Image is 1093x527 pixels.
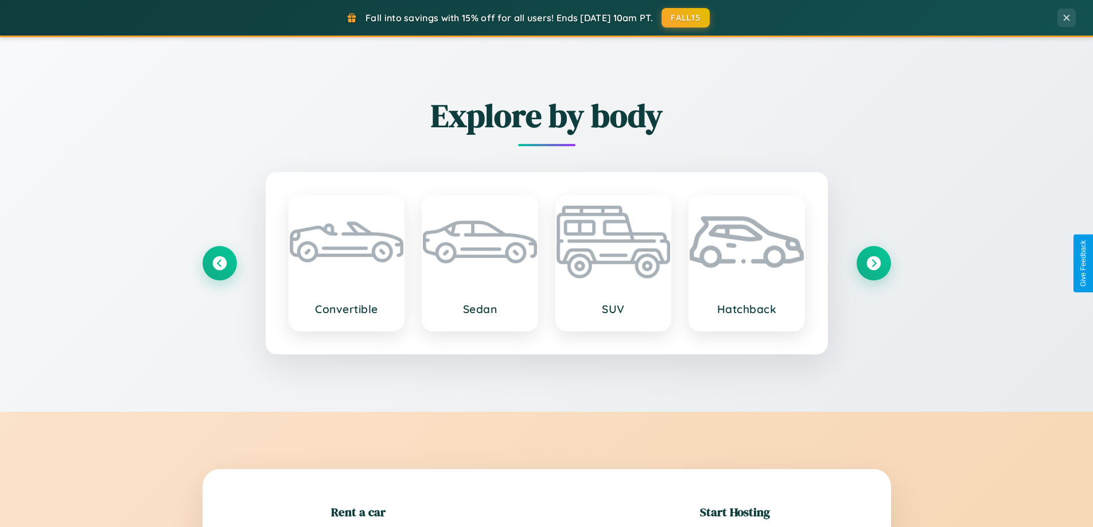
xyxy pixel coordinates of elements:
[301,302,392,316] h3: Convertible
[568,302,659,316] h3: SUV
[700,503,770,520] h2: Start Hosting
[331,503,386,520] h2: Rent a car
[434,302,526,316] h3: Sedan
[365,12,653,24] span: Fall into savings with 15% off for all users! Ends [DATE] 10am PT.
[203,93,891,138] h2: Explore by body
[662,8,710,28] button: FALL15
[1079,240,1087,287] div: Give Feedback
[701,302,792,316] h3: Hatchback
